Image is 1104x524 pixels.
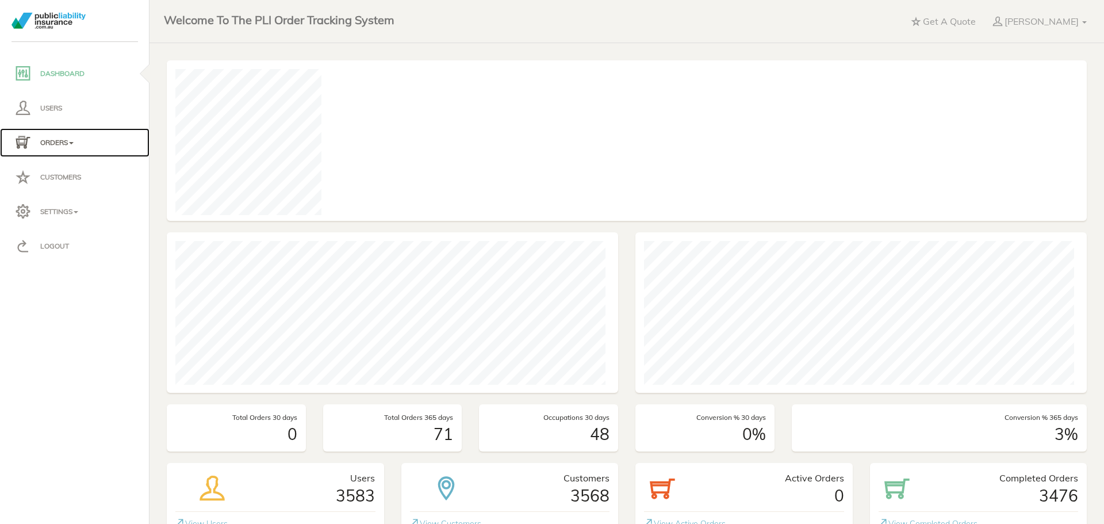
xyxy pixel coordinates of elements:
p: Completed Orders [933,472,1078,484]
a: Welcome To The PLI Order Tracking System [155,3,403,32]
div: 3% [800,413,1078,446]
p: Total Orders 365 days [332,413,454,423]
p: Conversion % 30 days [644,413,766,423]
div: 0 [175,413,297,446]
div: 3568 [500,472,609,507]
a: [PERSON_NAME] [984,9,1095,34]
p: Conversion % 365 days [800,413,1078,423]
p: Total Orders 30 days [175,413,297,423]
p: Settings [14,203,135,220]
div: 3583 [266,472,375,507]
div: 0 [698,472,844,507]
p: Logout [14,238,135,255]
p: Customers [500,472,609,484]
div: 48 [488,413,609,446]
p: Get A Quote [923,15,976,28]
p: Users [14,100,135,117]
img: PLI_logotransparent.png [11,13,86,29]
p: Dashboard [14,65,135,82]
p: Customers [14,169,135,186]
p: Orders [14,134,135,151]
p: Active Orders [698,472,844,484]
div: 0% [644,413,766,446]
div: 71 [332,413,454,446]
p: Occupations 30 days [488,413,609,423]
p: [PERSON_NAME] [1005,15,1079,28]
div: 3476 [933,472,1078,507]
p: Users [266,472,375,484]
